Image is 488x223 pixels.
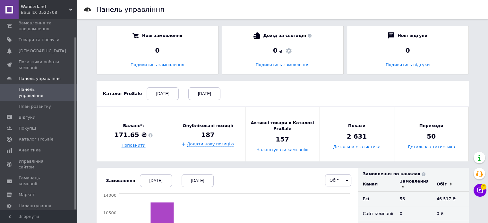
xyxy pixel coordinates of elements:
[256,148,308,152] a: Налаштувати кампанію
[279,48,282,54] span: ₴
[19,203,51,209] span: Налаштування
[122,143,146,148] a: Поповнити
[398,32,427,39] span: Нові відгуки
[19,87,59,98] span: Панель управління
[333,145,381,150] a: Детальна статистика
[358,206,395,221] td: Сайт компанії
[395,192,432,206] td: 56
[19,48,66,54] span: [DEMOGRAPHIC_DATA]
[245,120,320,132] span: Активні товари в Каталозі ProSale
[103,46,212,55] div: 0
[407,145,455,150] a: Детальна статистика
[19,159,59,170] span: Управління сайтом
[140,174,172,187] div: [DATE]
[19,136,53,142] span: Каталог ProSale
[19,175,59,187] span: Гаманець компанії
[142,32,183,39] span: Нові замовлення
[103,193,116,198] tspan: 14000
[437,181,447,187] div: Обіг
[19,76,61,81] span: Панель управління
[19,20,59,32] span: Замовлення та повідомлення
[386,62,430,67] a: Подивитись відгуки
[187,142,234,147] a: Додати нову позицію
[432,192,469,206] td: 46 517 ₴
[273,47,278,54] span: 0
[276,135,289,144] span: 157
[103,210,116,215] tspan: 10500
[19,59,59,71] span: Показники роботи компанії
[114,131,152,140] span: 171.65 ₴
[354,46,462,55] div: 0
[182,174,214,187] div: [DATE]
[183,123,233,129] span: Опубліковані позиції
[395,206,432,221] td: 0
[201,130,215,139] span: 187
[358,192,395,206] td: Всi
[474,184,486,197] button: Чат з покупцем2
[19,147,41,153] span: Аналітика
[256,62,310,67] a: Подивитись замовлення
[330,178,339,183] span: Обіг
[103,91,142,97] div: Каталог ProSale
[263,32,311,39] span: Дохід за сьогодні
[481,184,486,190] span: 2
[96,6,164,13] h1: Панель управління
[19,104,51,109] span: План розвитку
[363,171,469,177] div: Замовлення по каналах
[419,123,443,129] span: Переходи
[19,115,35,120] span: Відгуки
[21,10,77,15] div: Ваш ID: 3522708
[347,132,367,141] span: 2 631
[432,206,469,221] td: 0 ₴
[188,87,220,100] div: [DATE]
[19,125,36,131] span: Покупці
[106,178,135,184] div: Замовлення
[19,192,35,198] span: Маркет
[400,178,429,184] div: Замовлення
[147,87,179,100] div: [DATE]
[19,37,59,43] span: Товари та послуги
[427,132,436,141] span: 50
[21,4,69,10] span: Wonderland
[358,177,395,192] td: Канал
[348,123,365,129] span: Покази
[114,123,152,129] span: Баланс*:
[131,62,184,67] a: Подивитись замовлення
